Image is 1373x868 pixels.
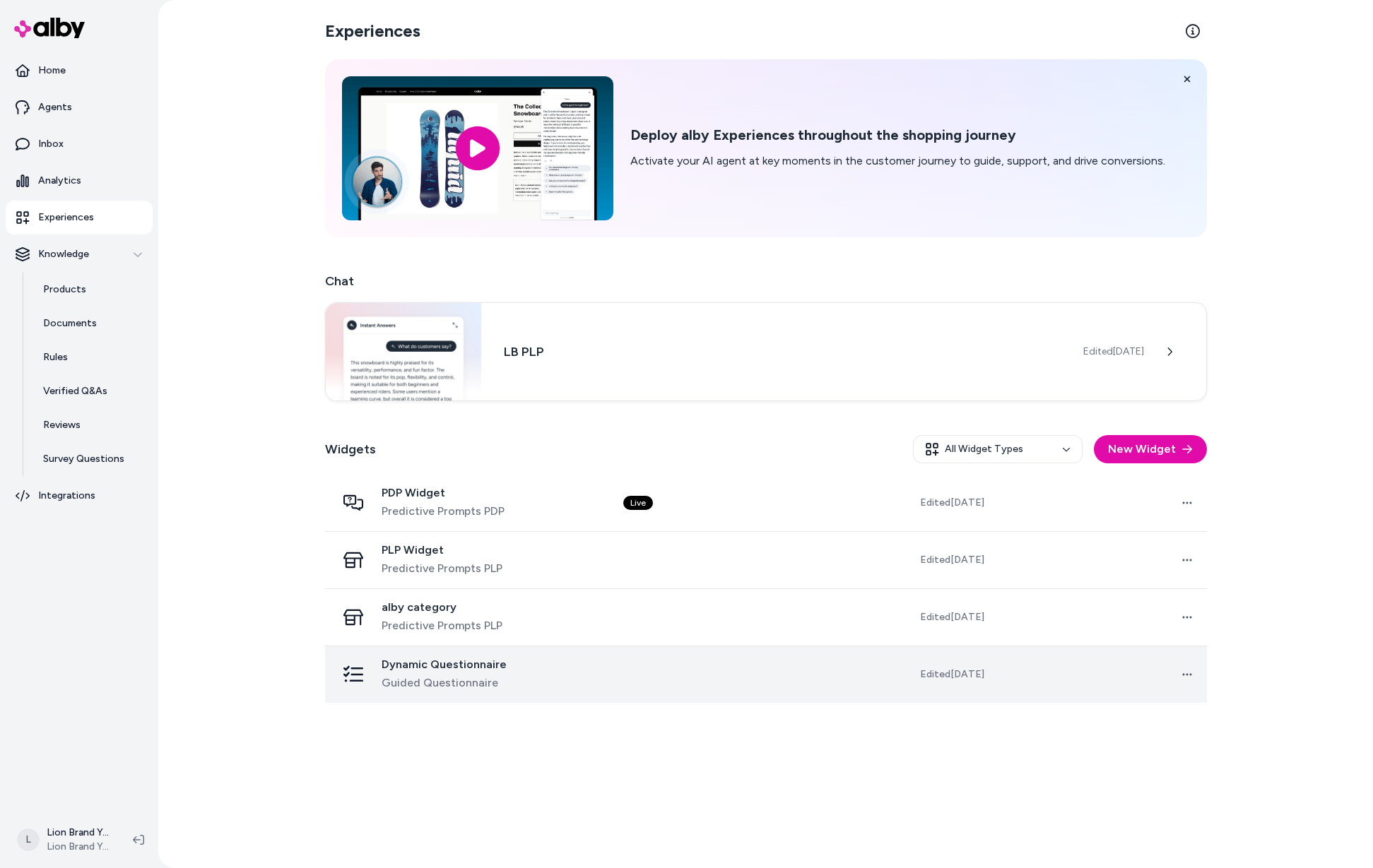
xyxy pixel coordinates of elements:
span: Edited [DATE] [920,496,984,510]
span: L [17,828,40,851]
span: Predictive Prompts PDP [382,503,505,520]
p: Knowledge [38,247,89,261]
a: Analytics [6,164,153,198]
button: New Widget [1094,435,1207,463]
p: Products [43,283,86,297]
button: Knowledge [6,237,153,271]
span: Lion Brand Yarn [47,840,110,854]
a: Documents [29,307,153,340]
p: Survey Questions [43,452,124,466]
span: Edited [DATE] [920,553,984,567]
span: Predictive Prompts PLP [382,560,502,577]
a: Survey Questions [29,442,153,476]
span: Guided Questionnaire [382,674,507,691]
a: Integrations [6,479,153,513]
span: PLP Widget [382,543,502,557]
a: Inbox [6,127,153,161]
h2: Chat [325,271,1207,291]
a: Verified Q&As [29,374,153,408]
div: Live [623,496,653,510]
a: Agents [6,90,153,124]
p: Integrations [38,489,95,503]
span: PDP Widget [382,486,505,500]
a: Experiences [6,201,153,234]
p: Agents [38,100,72,114]
p: Reviews [43,418,81,432]
h3: LB PLP [504,342,1060,362]
h2: Deploy alby Experiences throughout the shopping journey [630,126,1165,144]
p: Verified Q&As [43,384,107,398]
h2: Experiences [325,20,420,42]
p: Documents [43,316,97,331]
img: alby Logo [14,18,85,38]
p: Activate your AI agent at key moments in the customer journey to guide, support, and drive conver... [630,153,1165,170]
a: Rules [29,340,153,374]
p: Rules [43,350,68,364]
p: Inbox [38,137,64,151]
span: Edited [DATE] [920,610,984,624]
p: Experiences [38,210,94,225]
button: LLion Brand Yarn ShopifyLion Brand Yarn [8,817,122,862]
a: Reviews [29,408,153,442]
button: All Widget Types [913,435,1083,463]
p: Analytics [38,174,81,188]
a: Home [6,54,153,88]
span: Edited [DATE] [1083,345,1144,359]
p: Lion Brand Yarn Shopify [47,826,110,840]
span: alby category [382,600,502,614]
a: Products [29,273,153,307]
p: Home [38,64,66,78]
a: Chat widgetLB PLPEdited[DATE] [325,302,1207,401]
span: Predictive Prompts PLP [382,617,502,634]
h2: Widgets [325,439,376,459]
span: Edited [DATE] [920,667,984,682]
img: Chat widget [326,303,482,400]
span: Dynamic Questionnaire [382,658,507,672]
